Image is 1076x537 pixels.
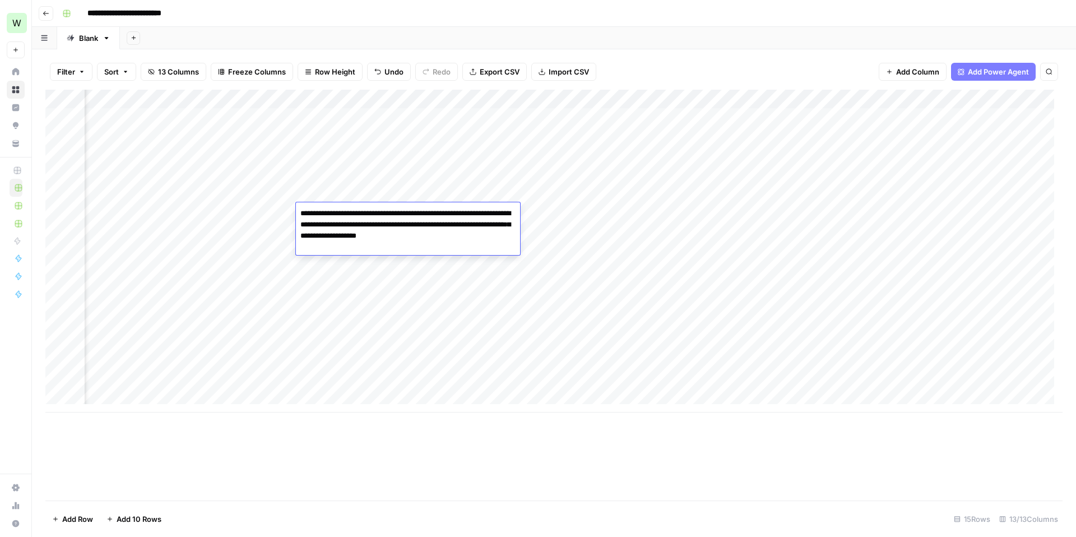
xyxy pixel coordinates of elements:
[228,66,286,77] span: Freeze Columns
[968,66,1029,77] span: Add Power Agent
[211,63,293,81] button: Freeze Columns
[7,135,25,152] a: Your Data
[549,66,589,77] span: Import CSV
[141,63,206,81] button: 13 Columns
[100,510,168,528] button: Add 10 Rows
[97,63,136,81] button: Sort
[462,63,527,81] button: Export CSV
[415,63,458,81] button: Redo
[480,66,520,77] span: Export CSV
[117,513,161,525] span: Add 10 Rows
[7,99,25,117] a: Insights
[104,66,119,77] span: Sort
[57,27,120,49] a: Blank
[12,16,21,30] span: W
[50,63,92,81] button: Filter
[896,66,939,77] span: Add Column
[7,9,25,37] button: Workspace: Workspace1
[57,66,75,77] span: Filter
[62,513,93,525] span: Add Row
[158,66,199,77] span: 13 Columns
[298,63,363,81] button: Row Height
[7,479,25,497] a: Settings
[949,510,995,528] div: 15 Rows
[7,117,25,135] a: Opportunities
[433,66,451,77] span: Redo
[879,63,947,81] button: Add Column
[45,510,100,528] button: Add Row
[995,510,1063,528] div: 13/13 Columns
[7,515,25,533] button: Help + Support
[531,63,596,81] button: Import CSV
[367,63,411,81] button: Undo
[7,81,25,99] a: Browse
[384,66,403,77] span: Undo
[315,66,355,77] span: Row Height
[7,63,25,81] a: Home
[951,63,1036,81] button: Add Power Agent
[79,33,98,44] div: Blank
[7,497,25,515] a: Usage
